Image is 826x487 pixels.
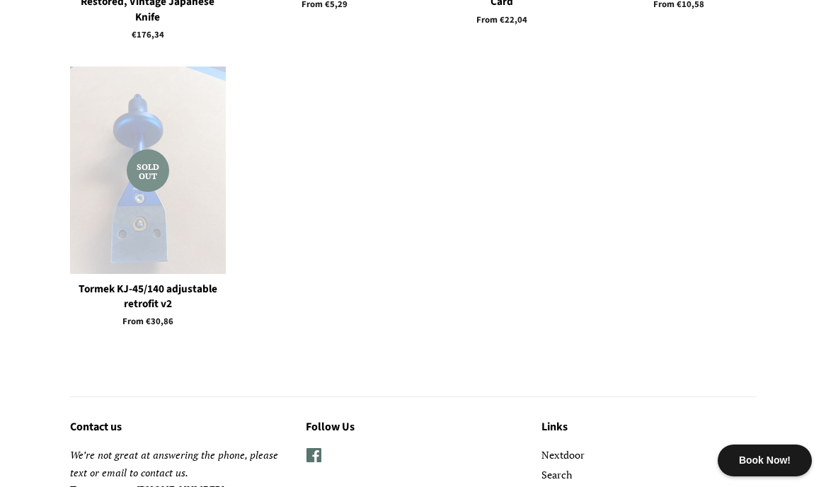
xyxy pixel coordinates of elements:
[541,448,585,462] a: Nextdoor
[70,28,226,42] p: €176,34
[70,282,226,312] p: Tormek KJ-45/140 adjustable retrofit v2
[127,149,169,192] span: Sold Out
[70,67,226,353] a: Sold Out Tormek KJ-45/140 adjustable retrofit v2 Tormek KJ-45/140 adjustable retrofit v2 From €30,86
[70,448,278,479] em: We’re not great at answering the phone, please text or email to contact us.
[70,67,226,274] img: Tormek KJ-45/140 adjustable retrofit v2
[424,13,580,27] p: From €22,04
[541,418,756,437] h3: Links
[70,418,285,437] h3: Contact us
[70,315,226,328] p: From €30,86
[718,445,812,476] div: Book Now!
[306,418,520,437] h3: Follow Us
[541,468,572,481] a: Search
